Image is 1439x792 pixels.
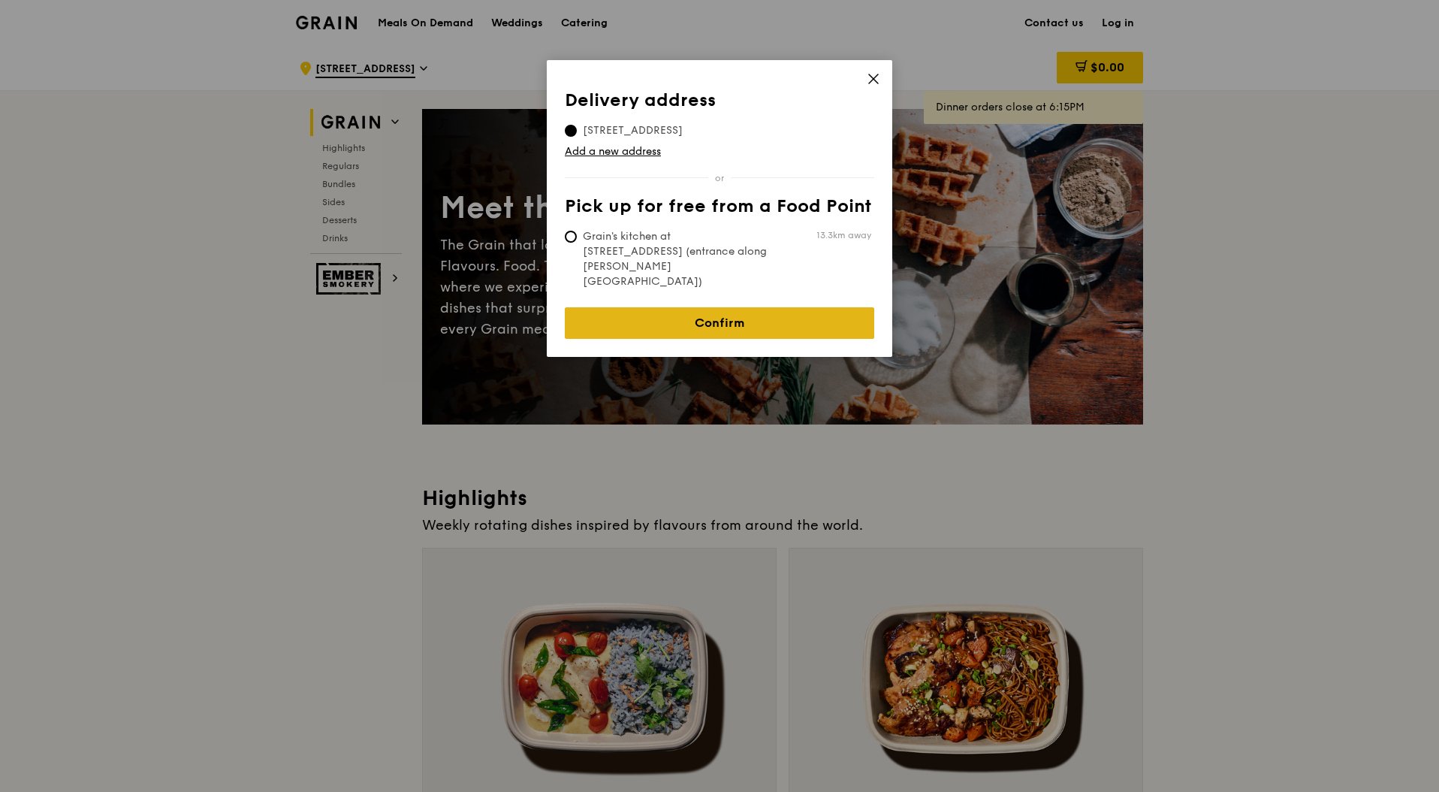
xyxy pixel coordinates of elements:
a: Add a new address [565,144,874,159]
a: Confirm [565,307,874,339]
th: Pick up for free from a Food Point [565,196,874,223]
th: Delivery address [565,90,874,117]
span: 13.3km away [816,229,871,241]
span: [STREET_ADDRESS] [565,123,701,138]
span: Grain's kitchen at [STREET_ADDRESS] (entrance along [PERSON_NAME][GEOGRAPHIC_DATA]) [565,229,789,289]
input: [STREET_ADDRESS] [565,125,577,137]
input: Grain's kitchen at [STREET_ADDRESS] (entrance along [PERSON_NAME][GEOGRAPHIC_DATA])13.3km away [565,231,577,243]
